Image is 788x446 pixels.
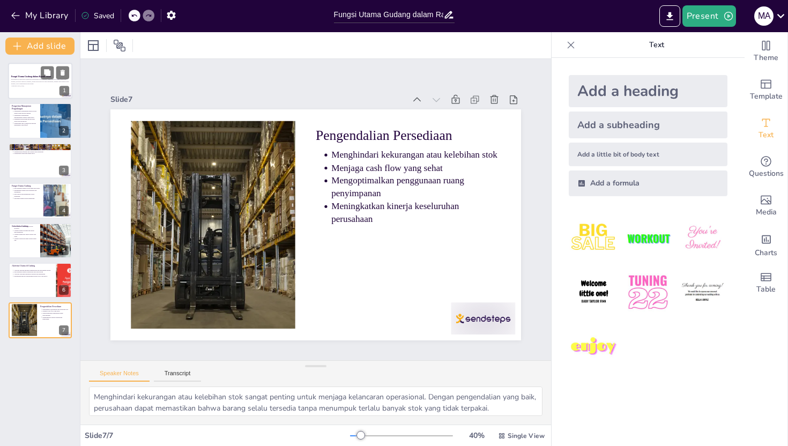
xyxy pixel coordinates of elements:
[678,267,727,317] img: 6.jpeg
[569,111,727,138] div: Add a subheading
[14,110,37,114] p: Manajemen pergudangan adalah proses pengelolaan aktivitas gudang
[12,264,53,267] p: Aktivitas Utama di Gudang
[334,187,494,293] p: Mengoptimalkan penggunaan ruang penyimpanan
[745,71,787,109] div: Add ready made slides
[745,109,787,148] div: Add text boxes
[42,313,69,316] p: Mengoptimalkan penggunaan ruang penyimpanan
[14,273,53,276] p: Aktivitas outbound mencakup picking dan pengiriman
[659,5,680,27] button: Export to PowerPoint
[569,143,727,166] div: Add a little bit of body text
[623,267,673,317] img: 5.jpeg
[14,114,37,118] p: Manajemen pergudangan mempengaruhi kinerja rantai pasok
[508,432,545,440] span: Single View
[14,147,69,149] p: Menjamin ketersediaan barang secara tepat waktu dan berkualitas
[745,225,787,264] div: Add charts and graphs
[42,316,69,320] p: Meningkatkan kinerja keseluruhan perusahaan
[745,187,787,225] div: Add images, graphics, shapes or video
[5,38,75,55] button: Add slide
[14,189,40,193] p: Pengamanan barang dari kerusakan dan kehilangan
[754,52,778,64] span: Theme
[59,246,69,255] div: 5
[749,168,784,180] span: Questions
[85,37,102,54] div: Layout
[14,271,53,273] p: Penyimpanan barang berdasarkan jenis dan ukuran
[42,310,69,313] p: Menjaga cash flow yang sehat
[14,197,40,199] p: Distribusi barang sesuai permintaan
[759,129,774,141] span: Text
[85,430,350,441] div: Slide 7 / 7
[41,66,54,79] button: Duplicate Slide
[40,305,69,308] p: Pengendalian Persediaan
[9,103,72,138] div: 2
[8,7,73,24] button: My Library
[569,322,619,372] img: 7.jpeg
[754,6,774,26] div: M A
[569,213,619,263] img: 1.jpeg
[59,206,69,215] div: 4
[14,275,53,277] p: Penggunaan metode penyimpanan seperti FIFO dan FEFO
[14,229,37,233] p: Gudang barang setengah jadi untuk hasil sementara
[623,213,673,263] img: 2.jpeg
[14,269,53,271] p: Aktivitas inbound meliputi pemeriksaan dan penerimaan barang
[14,194,40,197] p: Penyortiran dan pengemasan sesuai kebutuhan
[11,85,69,87] p: Generated with [URL]
[59,325,69,335] div: 7
[81,11,114,21] div: Saved
[745,264,787,302] div: Add a table
[89,370,150,382] button: Speaker Notes
[11,75,51,77] strong: Fungsi Utama Gudang dalam Rantai Pasok
[12,224,37,227] p: Jenis-Jenis Gudang
[56,66,69,79] button: Delete Slide
[569,267,619,317] img: 4.jpeg
[354,164,507,260] p: Menghindari kekurangan atau kelebihan stok
[756,206,777,218] span: Media
[569,170,727,196] div: Add a formula
[14,153,69,155] p: Mendukung kelancaran rantai pasok
[9,143,72,179] div: 3
[464,430,489,441] div: 40 %
[89,386,542,416] textarea: Menghindari kekurangan atau kelebihan stok sangat penting untuk menjaga kelancaran operasional. D...
[12,145,69,148] p: Tujuan Utama Manajemen Pergudangan
[14,122,37,125] p: Mengurangi biaya operasional melalui manajemen yang efektif
[322,209,481,315] p: Meningkatkan kinerja keseluruhan perusahaan
[59,285,69,295] div: 6
[190,7,451,163] div: Slide 7
[14,151,69,153] p: Meningkatkan efisiensi dan akurasi data persediaan
[42,308,69,310] p: Menghindari kekurangan atau kelebihan stok
[334,7,443,23] input: Insert title
[756,284,776,295] span: Table
[12,104,37,110] p: Pengertian Manajemen Pergudangan
[14,233,37,237] p: Gudang barang jadi untuk produk siap kirim
[14,237,37,241] p: Gudang konsinyasi untuk barang pihak lain
[60,86,69,96] div: 1
[745,148,787,187] div: Get real-time input from your audience
[347,175,500,271] p: Menjaga cash flow yang sehat
[9,302,72,338] div: 7
[8,63,72,99] div: 1
[11,79,69,85] p: Presentasi ini membahas pengertian manajemen pergudangan, fungsi utama gudang, jenis-jenis gudang...
[59,126,69,136] div: 2
[755,247,777,259] span: Charts
[14,188,40,190] p: Penyimpanan barang secara aman dan tertata
[750,91,783,102] span: Template
[745,32,787,71] div: Change the overall theme
[9,223,72,258] div: 5
[154,370,202,382] button: Transcript
[12,184,40,188] p: Fungsi Utama Gudang
[348,137,517,246] p: Pengendalian Persediaan
[14,118,37,122] p: Menjamin ketersediaan barang tepat waktu dan berkualitas
[682,5,736,27] button: Present
[754,5,774,27] button: M A
[9,263,72,298] div: 6
[569,75,727,107] div: Add a heading
[59,166,69,175] div: 3
[14,148,69,151] p: Meminimalkan biaya penyimpanan dan penanganan
[678,213,727,263] img: 3.jpeg
[9,183,72,218] div: 4
[113,39,126,52] span: Position
[14,225,37,229] p: Gudang bahan baku untuk proses produksi
[579,32,734,58] p: Text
